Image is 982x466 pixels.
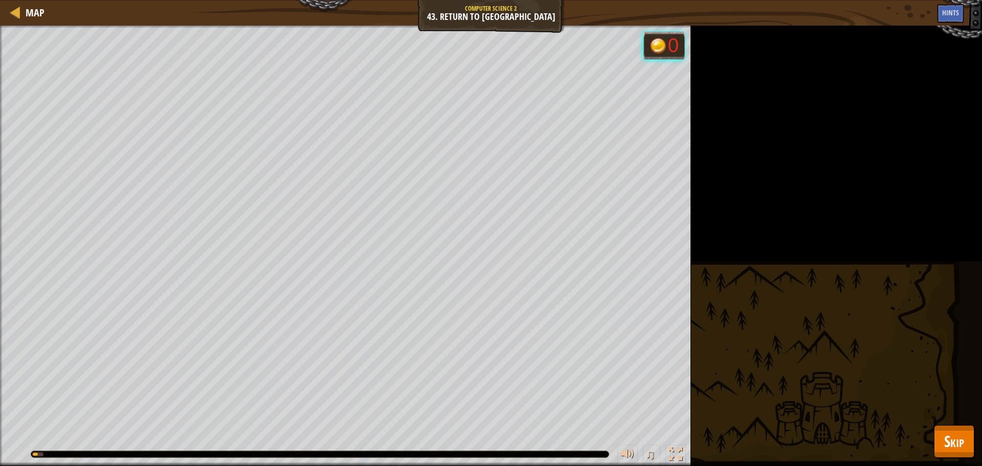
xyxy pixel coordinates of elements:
span: Hints [942,8,959,17]
div: 0 [668,36,679,55]
button: Toggle fullscreen [665,445,686,466]
span: ♫ [645,447,655,462]
span: Map [26,6,44,19]
button: Adjust volume [617,445,638,466]
div: Team 'humans' has 0 gold. [643,32,685,59]
span: Skip [944,431,964,452]
a: Map [20,6,44,19]
button: ♫ [643,445,660,466]
button: Skip [934,425,974,458]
